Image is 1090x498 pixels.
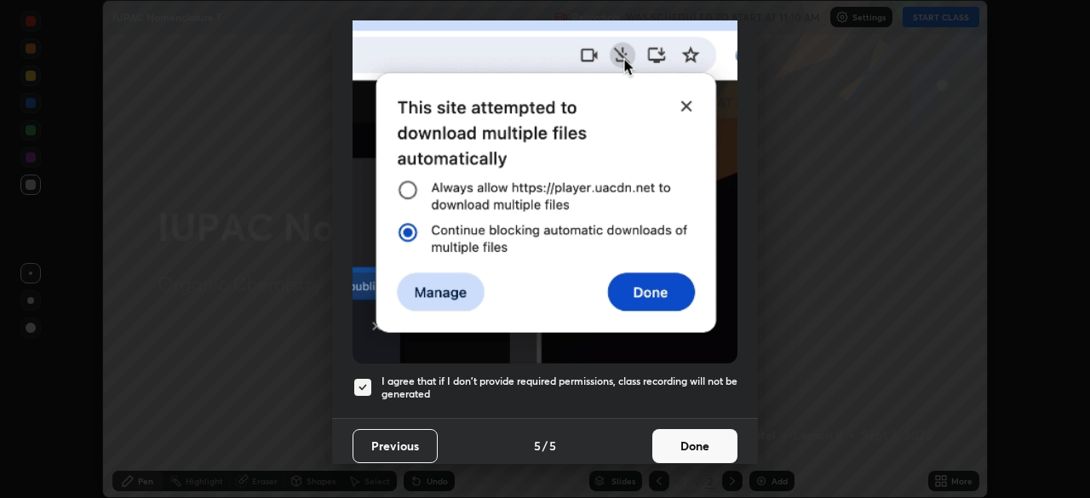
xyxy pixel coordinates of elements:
h4: 5 [549,437,556,455]
h4: / [542,437,548,455]
h4: 5 [534,437,541,455]
button: Done [652,429,737,463]
h5: I agree that if I don't provide required permissions, class recording will not be generated [381,375,737,401]
button: Previous [353,429,438,463]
